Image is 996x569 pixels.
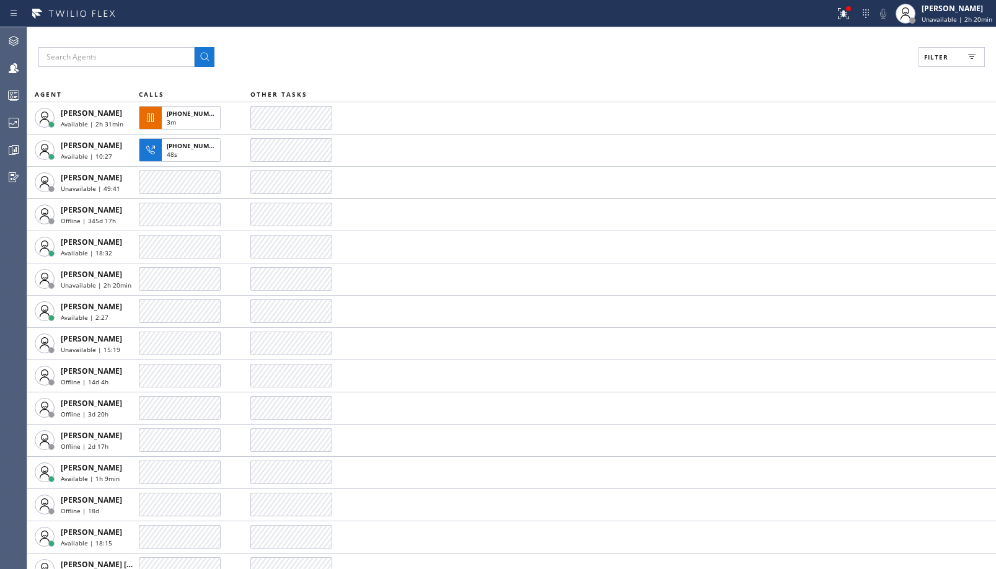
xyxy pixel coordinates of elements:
button: Mute [875,5,892,22]
span: [PERSON_NAME] [61,301,122,312]
span: Filter [924,53,948,61]
span: Available | 10:27 [61,152,112,161]
span: Unavailable | 49:41 [61,184,120,193]
span: CALLS [139,90,164,99]
span: [PERSON_NAME] [61,269,122,280]
span: AGENT [35,90,62,99]
span: [PERSON_NAME] [61,527,122,537]
span: Unavailable | 15:19 [61,345,120,354]
span: [PERSON_NAME] [61,140,122,151]
span: [PERSON_NAME] [61,333,122,344]
span: Offline | 2d 17h [61,442,108,451]
span: Offline | 18d [61,506,99,515]
span: [PERSON_NAME] [61,108,122,118]
span: Offline | 14d 4h [61,377,108,386]
button: [PHONE_NUMBER]48s [139,135,224,165]
span: Available | 18:32 [61,249,112,257]
span: [PERSON_NAME] [61,172,122,183]
span: 3m [167,118,176,126]
button: [PHONE_NUMBER]3m [139,102,224,133]
input: Search Agents [38,47,195,67]
span: OTHER TASKS [250,90,307,99]
span: Unavailable | 2h 20min [61,281,131,289]
span: Available | 2:27 [61,313,108,322]
span: Offline | 3d 20h [61,410,108,418]
button: Filter [919,47,985,67]
span: Available | 2h 31min [61,120,123,128]
span: [PERSON_NAME] [61,398,122,408]
span: Available | 18:15 [61,539,112,547]
span: [PHONE_NUMBER] [167,141,223,150]
span: [PERSON_NAME] [61,237,122,247]
span: [PERSON_NAME] [61,205,122,215]
span: [PERSON_NAME] [61,495,122,505]
span: Offline | 345d 17h [61,216,116,225]
span: 48s [167,150,177,159]
span: [PERSON_NAME] [61,430,122,441]
span: [PERSON_NAME] [61,366,122,376]
span: Unavailable | 2h 20min [922,15,992,24]
span: Available | 1h 9min [61,474,120,483]
div: [PERSON_NAME] [922,3,992,14]
span: [PHONE_NUMBER] [167,109,223,118]
span: [PERSON_NAME] [61,462,122,473]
